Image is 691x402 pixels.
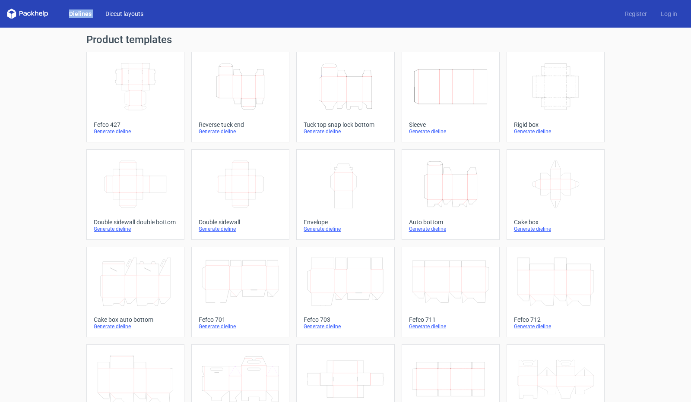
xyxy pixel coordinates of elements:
[514,219,597,226] div: Cake box
[514,316,597,323] div: Fefco 712
[618,9,654,18] a: Register
[514,121,597,128] div: Rigid box
[191,149,289,240] a: Double sidewallGenerate dieline
[199,121,282,128] div: Reverse tuck end
[94,128,177,135] div: Generate dieline
[402,247,500,337] a: Fefco 711Generate dieline
[304,226,387,232] div: Generate dieline
[296,52,394,142] a: Tuck top snap lock bottomGenerate dieline
[191,52,289,142] a: Reverse tuck endGenerate dieline
[409,316,492,323] div: Fefco 711
[304,219,387,226] div: Envelope
[409,323,492,330] div: Generate dieline
[304,316,387,323] div: Fefco 703
[94,219,177,226] div: Double sidewall double bottom
[98,9,150,18] a: Diecut layouts
[402,149,500,240] a: Auto bottomGenerate dieline
[199,219,282,226] div: Double sidewall
[199,316,282,323] div: Fefco 701
[86,149,184,240] a: Double sidewall double bottomGenerate dieline
[409,219,492,226] div: Auto bottom
[409,226,492,232] div: Generate dieline
[296,149,394,240] a: EnvelopeGenerate dieline
[409,121,492,128] div: Sleeve
[62,9,98,18] a: Dielines
[94,121,177,128] div: Fefco 427
[409,128,492,135] div: Generate dieline
[199,226,282,232] div: Generate dieline
[199,323,282,330] div: Generate dieline
[296,247,394,337] a: Fefco 703Generate dieline
[507,149,605,240] a: Cake boxGenerate dieline
[86,35,605,45] h1: Product templates
[507,247,605,337] a: Fefco 712Generate dieline
[86,52,184,142] a: Fefco 427Generate dieline
[304,128,387,135] div: Generate dieline
[304,121,387,128] div: Tuck top snap lock bottom
[94,316,177,323] div: Cake box auto bottom
[304,323,387,330] div: Generate dieline
[514,128,597,135] div: Generate dieline
[402,52,500,142] a: SleeveGenerate dieline
[191,247,289,337] a: Fefco 701Generate dieline
[654,9,684,18] a: Log in
[514,226,597,232] div: Generate dieline
[514,323,597,330] div: Generate dieline
[507,52,605,142] a: Rigid boxGenerate dieline
[94,226,177,232] div: Generate dieline
[86,247,184,337] a: Cake box auto bottomGenerate dieline
[94,323,177,330] div: Generate dieline
[199,128,282,135] div: Generate dieline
